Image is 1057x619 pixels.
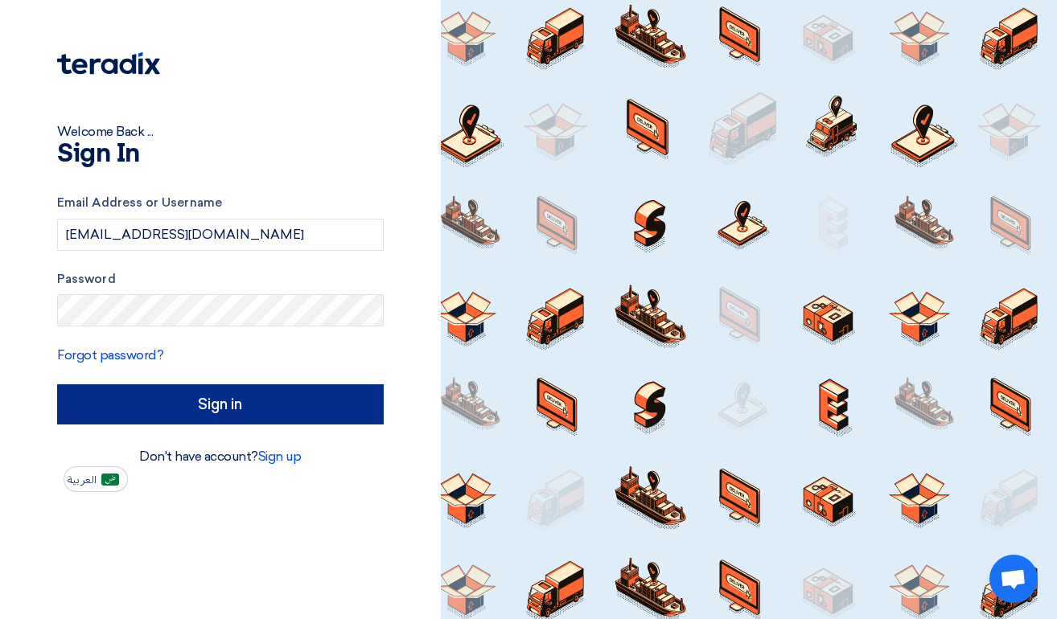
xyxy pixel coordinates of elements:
[57,52,160,75] img: Teradix logo
[57,270,384,289] label: Password
[57,122,384,141] div: Welcome Back ...
[57,194,384,212] label: Email Address or Username
[57,384,384,424] input: Sign in
[57,347,163,363] a: Forgot password?
[258,449,302,464] a: Sign up
[64,466,128,492] button: العربية
[57,141,384,167] h1: Sign In
[101,473,119,486] img: ar-AR.png
[989,555,1038,603] div: Open chat
[57,447,384,466] div: Don't have account?
[68,474,97,486] span: العربية
[57,219,384,251] input: Enter your business email or username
